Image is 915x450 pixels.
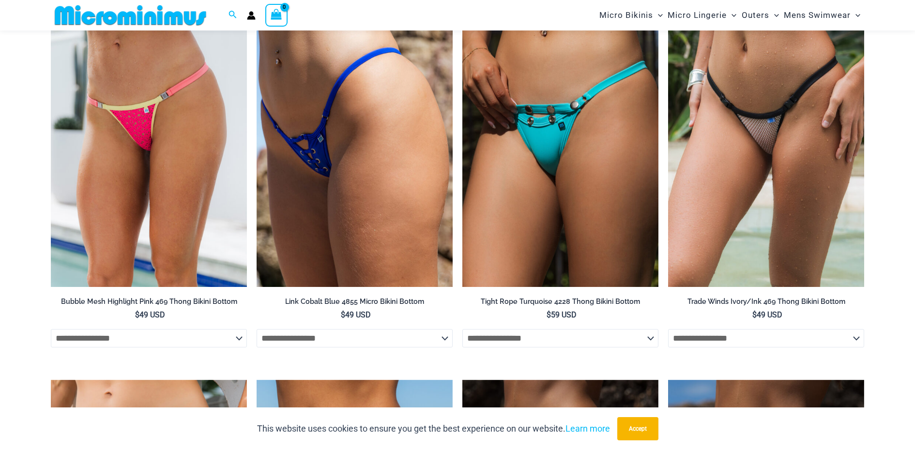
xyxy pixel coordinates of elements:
[851,3,860,28] span: Menu Toggle
[742,3,769,28] span: Outers
[599,3,653,28] span: Micro Bikinis
[229,9,237,21] a: Search icon link
[257,421,610,436] p: This website uses cookies to ensure you get the best experience on our website.
[617,417,658,440] button: Accept
[135,310,165,319] bdi: 49 USD
[265,4,288,26] a: View Shopping Cart, empty
[653,3,663,28] span: Menu Toggle
[565,423,610,434] a: Learn more
[727,3,736,28] span: Menu Toggle
[257,297,453,310] a: Link Cobalt Blue 4855 Micro Bikini Bottom
[462,297,658,310] a: Tight Rope Turquoise 4228 Thong Bikini Bottom
[547,310,577,319] bdi: 59 USD
[257,297,453,306] h2: Link Cobalt Blue 4855 Micro Bikini Bottom
[547,310,551,319] span: $
[752,310,757,319] span: $
[665,3,739,28] a: Micro LingerieMenu ToggleMenu Toggle
[668,297,864,310] a: Trade Winds Ivory/Ink 469 Thong Bikini Bottom
[668,3,727,28] span: Micro Lingerie
[135,310,139,319] span: $
[752,310,782,319] bdi: 49 USD
[739,3,781,28] a: OutersMenu ToggleMenu Toggle
[784,3,851,28] span: Mens Swimwear
[595,1,864,29] nav: Site Navigation
[51,4,210,26] img: MM SHOP LOGO FLAT
[51,297,247,310] a: Bubble Mesh Highlight Pink 469 Thong Bikini Bottom
[781,3,863,28] a: Mens SwimwearMenu ToggleMenu Toggle
[247,11,256,20] a: Account icon link
[668,297,864,306] h2: Trade Winds Ivory/Ink 469 Thong Bikini Bottom
[341,310,345,319] span: $
[462,297,658,306] h2: Tight Rope Turquoise 4228 Thong Bikini Bottom
[51,297,247,306] h2: Bubble Mesh Highlight Pink 469 Thong Bikini Bottom
[341,310,371,319] bdi: 49 USD
[769,3,779,28] span: Menu Toggle
[597,3,665,28] a: Micro BikinisMenu ToggleMenu Toggle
